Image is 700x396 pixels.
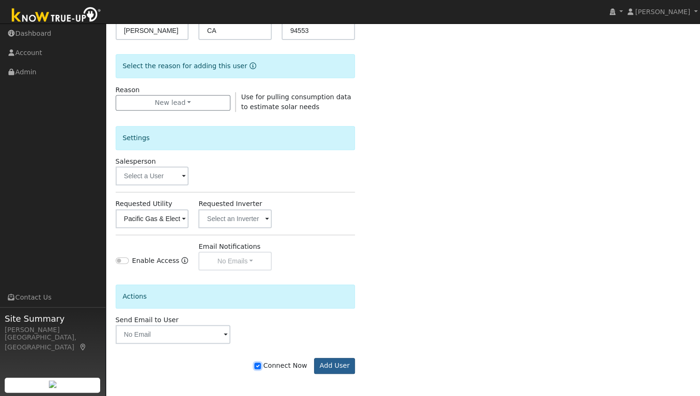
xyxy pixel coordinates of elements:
span: Site Summary [5,312,101,325]
span: Use for pulling consumption data to estimate solar needs [241,93,351,111]
label: Reason [116,85,140,95]
img: Know True-Up [7,5,106,26]
input: Select a User [116,166,189,185]
label: Requested Inverter [198,199,262,209]
label: Salesperson [116,157,156,166]
a: Reason for new user [247,62,256,70]
input: Select an Inverter [198,209,272,228]
label: Requested Utility [116,199,173,209]
div: Select the reason for adding this user [116,54,355,78]
label: Email Notifications [198,242,260,252]
input: Connect Now [254,363,261,369]
button: Add User [314,358,355,374]
a: Enable Access [181,256,188,270]
label: Connect Now [254,361,307,371]
span: [PERSON_NAME] [635,8,690,16]
label: Enable Access [132,256,180,266]
div: [GEOGRAPHIC_DATA], [GEOGRAPHIC_DATA] [5,333,101,352]
a: Map [79,343,87,351]
input: Select a Utility [116,209,189,228]
img: retrieve [49,380,56,388]
div: [PERSON_NAME] [5,325,101,335]
input: No Email [116,325,230,344]
div: Actions [116,285,355,309]
div: Settings [116,126,355,150]
label: Send Email to User [116,315,179,325]
button: New lead [116,95,230,111]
